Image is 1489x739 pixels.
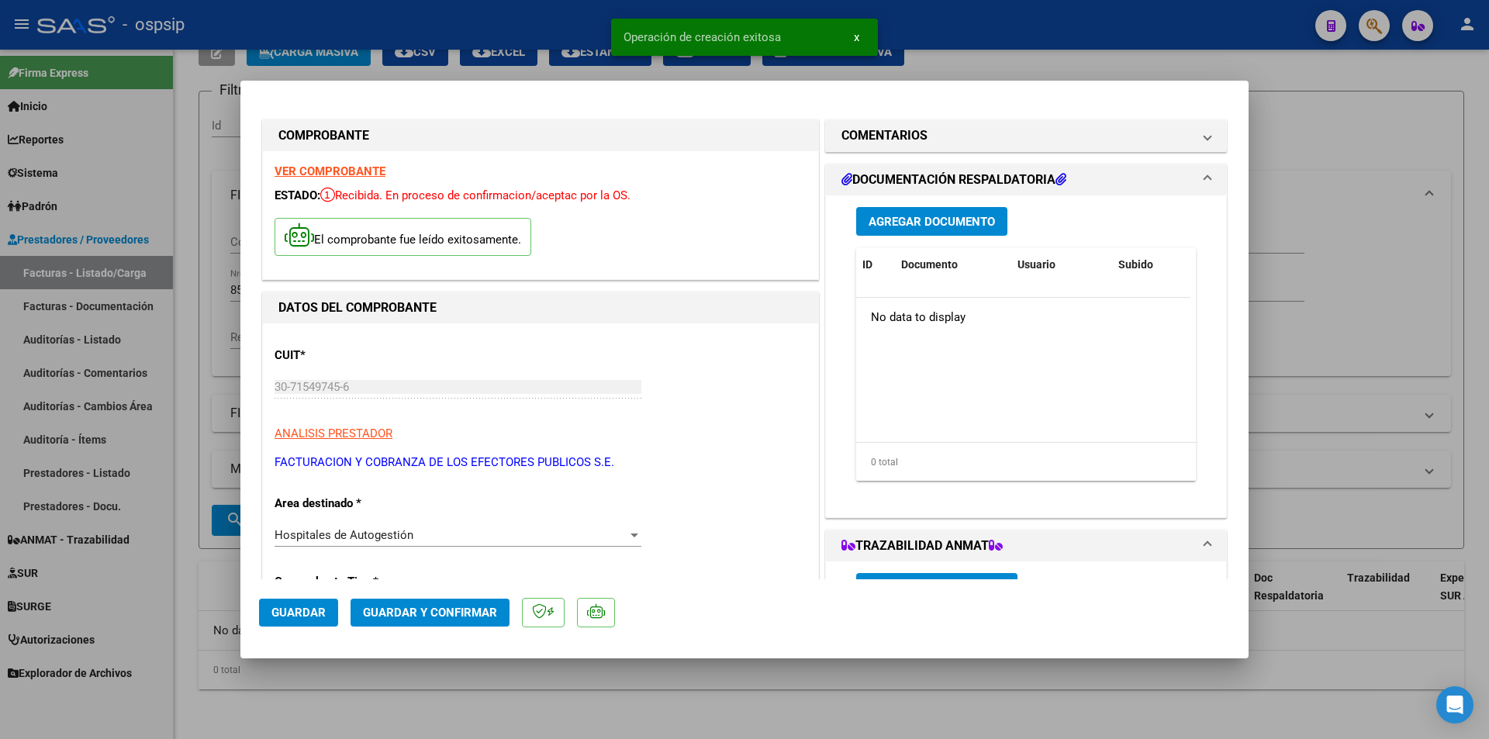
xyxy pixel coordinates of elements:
[1017,258,1055,271] span: Usuario
[1436,686,1473,723] div: Open Intercom Messenger
[841,126,928,145] h1: COMENTARIOS
[856,298,1190,337] div: No data to display
[841,171,1066,189] h1: DOCUMENTACIÓN RESPALDATORIA
[841,537,1003,555] h1: TRAZABILIDAD ANMAT
[275,528,413,542] span: Hospitales de Autogestión
[275,426,392,440] span: ANALISIS PRESTADOR
[275,454,807,471] p: FACTURACION Y COBRANZA DE LOS EFECTORES PUBLICOS S.E.
[826,164,1226,195] mat-expansion-panel-header: DOCUMENTACIÓN RESPALDATORIA
[841,23,872,51] button: x
[278,300,437,315] strong: DATOS DEL COMPROBANTE
[854,30,859,44] span: x
[895,248,1011,281] datatable-header-cell: Documento
[1190,248,1267,281] datatable-header-cell: Acción
[275,188,320,202] span: ESTADO:
[826,120,1226,151] mat-expansion-panel-header: COMENTARIOS
[826,195,1226,517] div: DOCUMENTACIÓN RESPALDATORIA
[278,128,369,143] strong: COMPROBANTE
[1118,258,1153,271] span: Subido
[1112,248,1190,281] datatable-header-cell: Subido
[271,606,326,620] span: Guardar
[363,606,497,620] span: Guardar y Confirmar
[862,258,872,271] span: ID
[901,258,958,271] span: Documento
[826,530,1226,561] mat-expansion-panel-header: TRAZABILIDAD ANMAT
[351,599,510,627] button: Guardar y Confirmar
[275,495,434,513] p: Area destinado *
[856,248,895,281] datatable-header-cell: ID
[275,218,531,256] p: El comprobante fue leído exitosamente.
[259,599,338,627] button: Guardar
[1011,248,1112,281] datatable-header-cell: Usuario
[624,29,781,45] span: Operación de creación exitosa
[856,573,1017,602] button: Agregar Trazabilidad
[275,347,434,364] p: CUIT
[275,573,434,591] p: Comprobante Tipo *
[856,207,1007,236] button: Agregar Documento
[320,188,630,202] span: Recibida. En proceso de confirmacion/aceptac por la OS.
[869,215,995,229] span: Agregar Documento
[856,443,1196,482] div: 0 total
[275,164,385,178] a: VER COMPROBANTE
